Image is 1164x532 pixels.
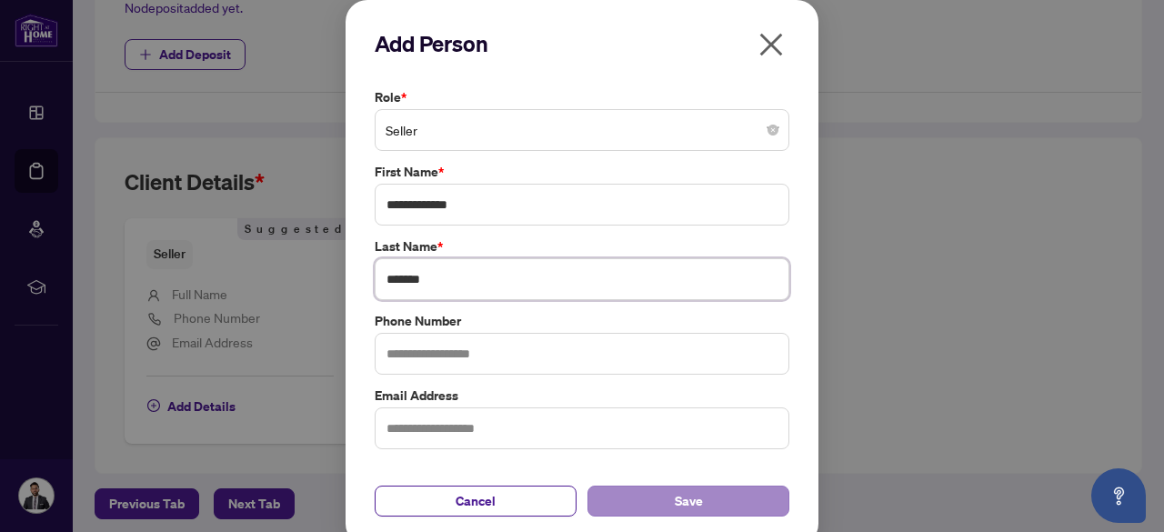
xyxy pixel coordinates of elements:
[375,236,789,256] label: Last Name
[375,162,789,182] label: First Name
[768,125,778,136] span: close-circle
[587,486,789,517] button: Save
[1091,468,1146,523] button: Open asap
[375,386,789,406] label: Email Address
[375,311,789,331] label: Phone Number
[375,29,789,58] h2: Add Person
[456,487,496,516] span: Cancel
[375,486,577,517] button: Cancel
[675,487,703,516] span: Save
[375,87,789,107] label: Role
[386,113,778,147] span: Seller
[757,30,786,59] span: close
